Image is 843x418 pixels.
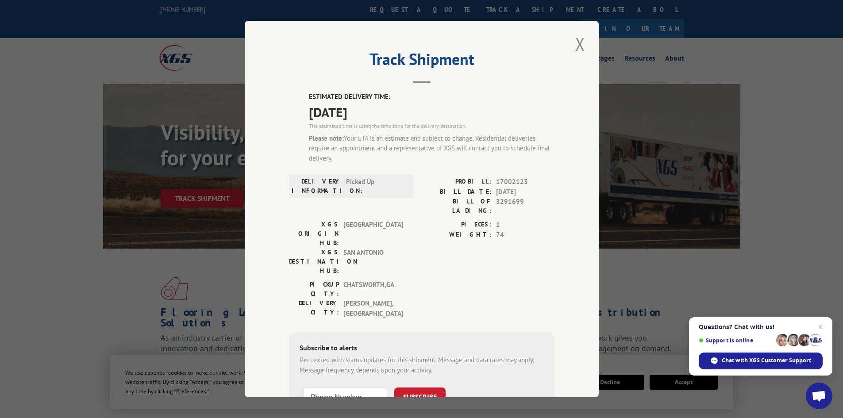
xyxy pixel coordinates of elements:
[289,299,339,318] label: DELIVERY CITY:
[289,220,339,248] label: XGS ORIGIN HUB:
[346,177,406,196] span: Picked Up
[573,32,588,56] button: Close modal
[422,230,492,240] label: WEIGHT:
[309,102,554,122] span: [DATE]
[496,230,554,240] span: 74
[289,248,339,276] label: XGS DESTINATION HUB:
[289,280,339,299] label: PICKUP CITY:
[343,280,403,299] span: CHATSWORTH , GA
[496,187,554,197] span: [DATE]
[300,355,544,375] div: Get texted with status updates for this shipment. Message and data rates may apply. Message frequ...
[496,220,554,230] span: 1
[699,337,773,344] span: Support is online
[422,220,492,230] label: PIECES:
[289,53,554,70] h2: Track Shipment
[292,177,342,196] label: DELIVERY INFORMATION:
[343,220,403,248] span: [GEOGRAPHIC_DATA]
[496,177,554,187] span: 17002123
[303,387,387,406] input: Phone Number
[309,122,554,130] div: The estimated time is using the time zone for the delivery destination.
[422,177,492,187] label: PROBILL:
[496,197,554,215] span: 3291699
[722,357,811,364] span: Chat with XGS Customer Support
[300,342,544,355] div: Subscribe to alerts
[699,353,823,369] span: Chat with XGS Customer Support
[309,92,554,102] label: ESTIMATED DELIVERY TIME:
[422,197,492,215] label: BILL OF LADING:
[422,187,492,197] label: BILL DATE:
[394,387,446,406] button: SUBSCRIBE
[309,134,554,164] div: Your ETA is an estimate and subject to change. Residential deliveries require an appointment and ...
[343,248,403,276] span: SAN ANTONIO
[309,134,344,142] strong: Please note:
[343,299,403,318] span: [PERSON_NAME] , [GEOGRAPHIC_DATA]
[699,323,823,330] span: Questions? Chat with us!
[806,383,832,409] a: Open chat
